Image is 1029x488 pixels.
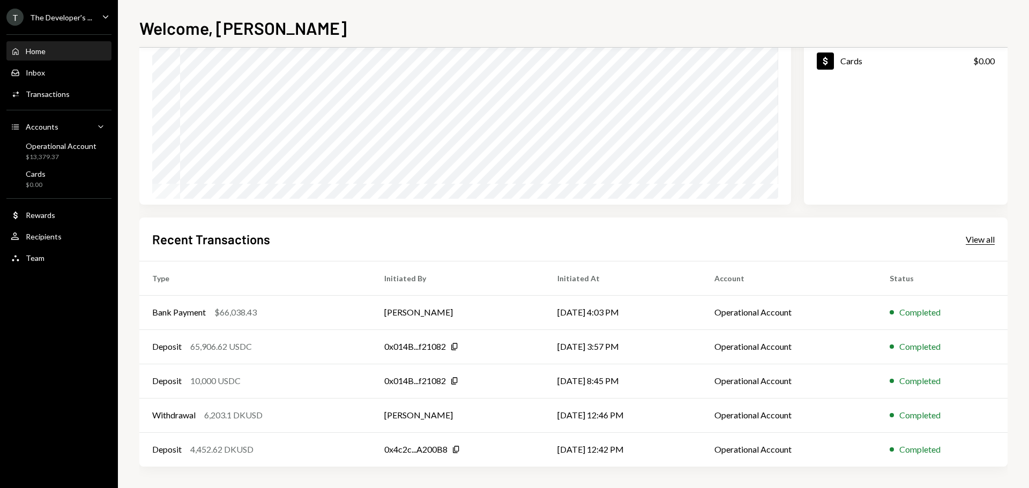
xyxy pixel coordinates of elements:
div: 0x014B...f21082 [384,374,446,387]
div: View all [966,234,995,245]
th: Status [877,261,1008,295]
th: Account [702,261,877,295]
div: 4,452.62 DKUSD [190,443,253,456]
div: Cards [840,56,862,66]
div: Deposit [152,443,182,456]
th: Initiated By [371,261,545,295]
div: Completed [899,306,941,319]
div: Recipients [26,232,62,241]
td: [DATE] 12:46 PM [545,398,702,432]
a: Cards$0.00 [804,43,1008,79]
div: Cards [26,169,46,178]
h1: Welcome, [PERSON_NAME] [139,17,347,39]
a: Rewards [6,205,111,224]
div: Accounts [26,122,58,131]
div: Operational Account [26,141,96,151]
div: Inbox [26,68,45,77]
a: View all [966,233,995,245]
td: [DATE] 3:57 PM [545,329,702,364]
div: Team [26,253,44,262]
div: 0x4c2c...A200B8 [384,443,448,456]
td: [PERSON_NAME] [371,398,545,432]
div: Transactions [26,89,70,99]
div: Completed [899,409,941,422]
th: Type [139,261,371,295]
a: Accounts [6,117,111,136]
td: [PERSON_NAME] [371,295,545,329]
td: Operational Account [702,364,877,398]
div: The Developer's ... [30,13,92,22]
div: $66,038.43 [214,306,257,319]
div: Completed [899,443,941,456]
td: Operational Account [702,432,877,467]
div: 10,000 USDC [190,374,241,387]
div: $0.00 [973,55,995,67]
div: 65,906.62 USDC [190,340,252,353]
td: [DATE] 12:42 PM [545,432,702,467]
td: Operational Account [702,398,877,432]
a: Team [6,248,111,267]
div: $13,379.37 [26,153,96,162]
div: T [6,9,24,26]
a: Transactions [6,84,111,103]
td: [DATE] 8:45 PM [545,364,702,398]
a: Operational Account$13,379.37 [6,138,111,164]
td: Operational Account [702,295,877,329]
div: Bank Payment [152,306,206,319]
a: Cards$0.00 [6,166,111,192]
div: Deposit [152,340,182,353]
th: Initiated At [545,261,702,295]
div: Withdrawal [152,409,196,422]
a: Recipients [6,227,111,246]
div: $0.00 [26,181,46,190]
a: Inbox [6,63,111,82]
div: Rewards [26,211,55,220]
div: Completed [899,340,941,353]
div: Deposit [152,374,182,387]
div: 0x014B...f21082 [384,340,446,353]
td: Operational Account [702,329,877,364]
h2: Recent Transactions [152,230,270,248]
div: 6,203.1 DKUSD [204,409,263,422]
a: Home [6,41,111,61]
div: Home [26,47,46,56]
td: [DATE] 4:03 PM [545,295,702,329]
div: Completed [899,374,941,387]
